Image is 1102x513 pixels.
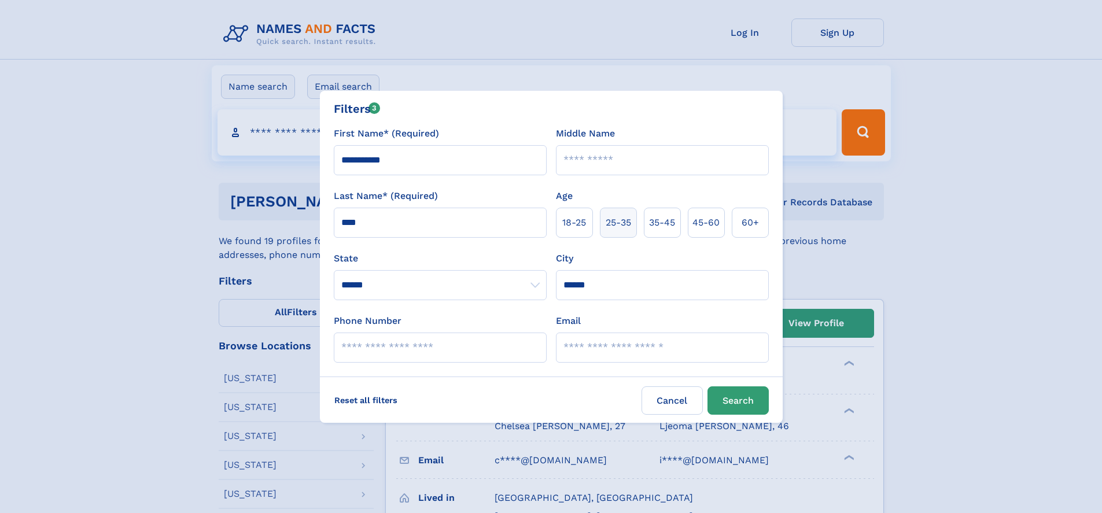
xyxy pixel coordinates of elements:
label: Age [556,189,573,203]
span: 35‑45 [649,216,675,230]
label: Phone Number [334,314,401,328]
label: City [556,252,573,265]
span: 25‑35 [606,216,631,230]
label: Reset all filters [327,386,405,414]
div: Filters [334,100,381,117]
label: Middle Name [556,127,615,141]
span: 45‑60 [692,216,720,230]
span: 18‑25 [562,216,586,230]
span: 60+ [742,216,759,230]
label: Email [556,314,581,328]
label: Last Name* (Required) [334,189,438,203]
button: Search [707,386,769,415]
label: Cancel [642,386,703,415]
label: First Name* (Required) [334,127,439,141]
label: State [334,252,547,265]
